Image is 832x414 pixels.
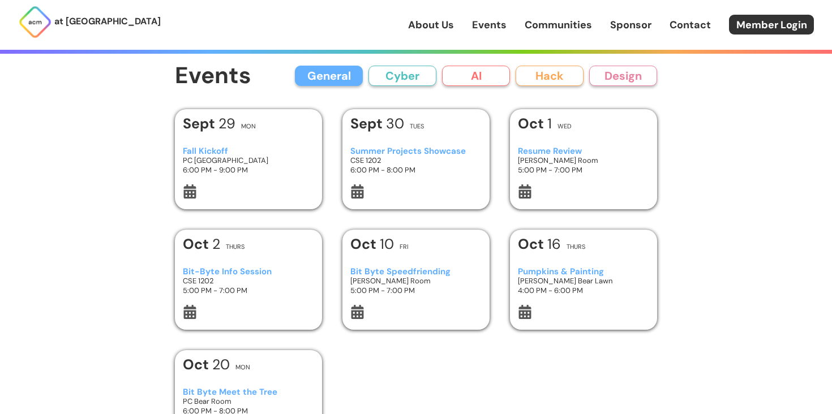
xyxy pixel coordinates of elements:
[350,267,482,277] h3: Bit Byte Speedfriending
[183,117,235,131] h1: 29
[410,123,424,130] h2: Tues
[183,286,315,295] h3: 5:00 PM - 7:00 PM
[408,18,454,32] a: About Us
[54,14,161,29] p: at [GEOGRAPHIC_DATA]
[350,237,394,251] h1: 10
[235,364,250,370] h2: Mon
[183,396,315,406] h3: PC Bear Room
[18,5,161,39] a: at [GEOGRAPHIC_DATA]
[729,15,814,34] a: Member Login
[226,244,245,250] h2: Thurs
[518,235,547,253] b: Oct
[183,387,315,397] h3: Bit Byte Meet the Tree
[183,114,218,133] b: Sept
[518,286,650,295] h3: 4:00 PM - 6:00 PM
[183,357,230,372] h1: 20
[525,18,592,32] a: Communities
[350,165,482,175] h3: 6:00 PM - 8:00 PM
[350,235,380,253] b: Oct
[589,66,657,86] button: Design
[183,355,212,374] b: Oct
[350,114,386,133] b: Sept
[557,123,572,130] h2: Wed
[350,276,482,286] h3: [PERSON_NAME] Room
[183,165,315,175] h3: 6:00 PM - 9:00 PM
[183,235,212,253] b: Oct
[567,244,585,250] h2: Thurs
[400,244,409,250] h2: Fri
[350,146,482,156] h3: Summer Projects Showcase
[183,237,220,251] h1: 2
[350,156,482,165] h3: CSE 1202
[295,66,363,86] button: General
[175,63,251,89] h1: Events
[518,156,650,165] h3: [PERSON_NAME] Room
[516,66,584,86] button: Hack
[18,5,52,39] img: ACM Logo
[183,156,315,165] h3: PC [GEOGRAPHIC_DATA]
[518,237,561,251] h1: 16
[610,18,651,32] a: Sponsor
[670,18,711,32] a: Contact
[442,66,510,86] button: AI
[518,117,552,131] h1: 1
[183,146,315,156] h3: Fall Kickoff
[518,146,650,156] h3: Resume Review
[472,18,507,32] a: Events
[350,117,404,131] h1: 30
[241,123,256,130] h2: Mon
[350,286,482,295] h3: 5:00 PM - 7:00 PM
[518,267,650,277] h3: Pumpkins & Painting
[368,66,436,86] button: Cyber
[518,276,650,286] h3: [PERSON_NAME] Bear Lawn
[518,165,650,175] h3: 5:00 PM - 7:00 PM
[183,276,315,286] h3: CSE 1202
[183,267,315,277] h3: Bit-Byte Info Session
[518,114,547,133] b: Oct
